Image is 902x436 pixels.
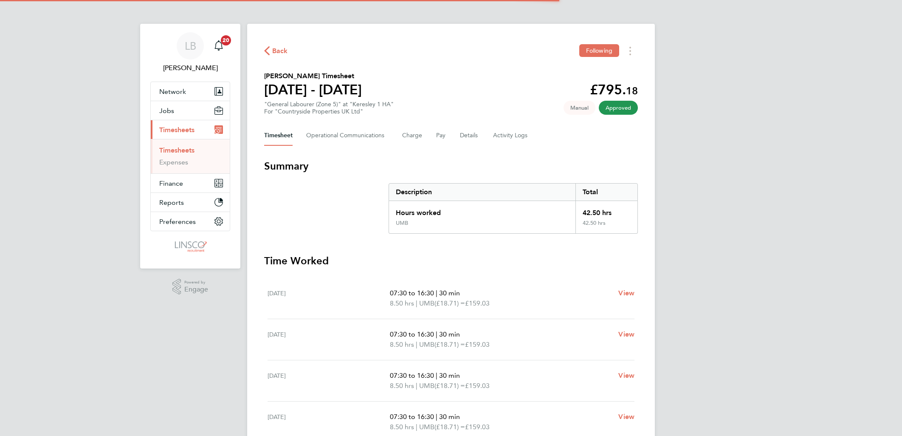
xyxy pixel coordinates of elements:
span: View [618,289,634,297]
div: [DATE] [268,288,390,309]
span: £159.03 [465,340,490,348]
div: For "Countryside Properties UK Ltd" [264,108,394,115]
span: | [416,423,417,431]
button: Reports [151,193,230,212]
button: Network [151,82,230,101]
span: £159.03 [465,423,490,431]
span: 8.50 hrs [390,382,414,390]
span: This timesheet has been approved. [599,101,638,115]
button: Preferences [151,212,230,231]
span: | [416,299,417,307]
button: Operational Communications [306,125,389,146]
span: | [416,382,417,390]
button: Timesheets [151,120,230,139]
button: Back [264,45,288,56]
a: Expenses [159,158,188,166]
div: 42.50 hrs [575,220,637,233]
a: 20 [210,32,227,59]
button: Finance [151,174,230,193]
span: (£18.71) = [434,423,465,431]
a: View [618,371,634,381]
span: Preferences [159,218,196,226]
div: Hours worked [389,201,575,220]
span: | [436,371,437,379]
app-decimal: £795. [590,82,638,98]
div: Summary [389,183,638,234]
span: (£18.71) = [434,382,465,390]
div: "General Labourer (Zone 5)" at "Keresley 1 HA" [264,101,394,115]
div: [DATE] [268,412,390,432]
button: Timesheet [264,125,293,146]
span: 18 [626,85,638,97]
button: Activity Logs [493,125,529,146]
span: Reports [159,198,184,207]
a: View [618,288,634,298]
span: 8.50 hrs [390,423,414,431]
div: 42.50 hrs [575,201,637,220]
button: Jobs [151,101,230,120]
div: Description [389,184,575,201]
span: Timesheets [159,126,194,134]
span: £159.03 [465,299,490,307]
span: 07:30 to 16:30 [390,413,434,421]
span: This timesheet was manually created. [564,101,595,115]
span: UMB [419,340,434,350]
button: Timesheets Menu [623,44,638,57]
span: LB [185,40,196,51]
span: View [618,330,634,338]
span: Following [586,47,612,54]
div: [DATE] [268,371,390,391]
a: LB[PERSON_NAME] [150,32,230,73]
a: View [618,412,634,422]
span: 8.50 hrs [390,340,414,348]
span: View [618,413,634,421]
span: (£18.71) = [434,299,465,307]
span: | [416,340,417,348]
h3: Summary [264,159,638,173]
button: Pay [436,125,446,146]
a: Go to home page [150,240,230,253]
div: UMB [396,220,408,226]
img: linsco-logo-retina.png [172,240,208,253]
span: 30 min [439,413,460,421]
h2: [PERSON_NAME] Timesheet [264,71,362,81]
button: Details [460,125,479,146]
span: | [436,330,437,338]
span: | [436,413,437,421]
h1: [DATE] - [DATE] [264,81,362,98]
span: 07:30 to 16:30 [390,289,434,297]
span: 20 [221,35,231,45]
span: UMB [419,298,434,309]
span: Powered by [184,279,208,286]
a: Timesheets [159,146,194,154]
a: View [618,329,634,340]
span: UMB [419,381,434,391]
span: 8.50 hrs [390,299,414,307]
span: Finance [159,179,183,187]
div: Total [575,184,637,201]
span: £159.03 [465,382,490,390]
h3: Time Worked [264,254,638,268]
span: Lauren Butler [150,63,230,73]
span: Jobs [159,107,174,115]
span: 07:30 to 16:30 [390,371,434,379]
button: Charge [402,125,423,146]
span: Network [159,88,186,96]
div: [DATE] [268,329,390,350]
span: View [618,371,634,379]
nav: Main navigation [140,24,240,269]
span: 30 min [439,371,460,379]
span: | [436,289,437,297]
span: Engage [184,286,208,293]
div: Timesheets [151,139,230,173]
span: 30 min [439,289,460,297]
span: (£18.71) = [434,340,465,348]
span: Back [272,46,288,56]
button: Following [579,44,619,57]
span: 30 min [439,330,460,338]
a: Powered byEngage [172,279,209,295]
span: 07:30 to 16:30 [390,330,434,338]
span: UMB [419,422,434,432]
